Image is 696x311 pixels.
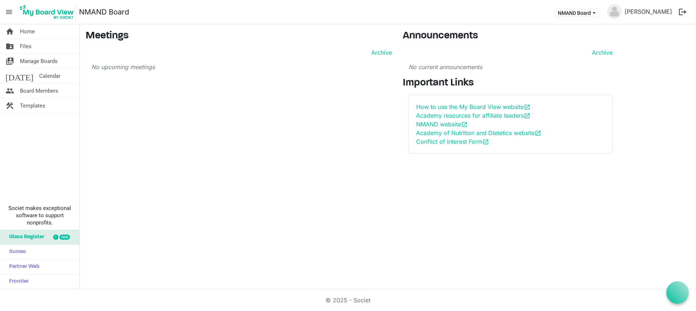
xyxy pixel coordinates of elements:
div: new [59,235,70,240]
span: Templates [20,98,45,113]
span: Calendar [39,69,61,83]
span: open_in_new [461,121,468,128]
span: Societ makes exceptional software to support nonprofits. [3,205,76,226]
span: home [5,24,14,39]
span: [DATE] [5,69,33,83]
a: Archive [368,48,392,57]
span: Board Members [20,84,58,98]
span: Frontier [5,274,29,289]
span: Sumac [5,245,26,259]
p: No current announcements [409,63,613,71]
span: open_in_new [524,113,530,119]
span: open_in_new [524,104,530,110]
span: Home [20,24,35,39]
p: No upcoming meetings [91,63,392,71]
span: construction [5,98,14,113]
a: My Board View Logo [18,3,79,21]
a: Conflict of Interest Formopen_in_new [416,138,489,145]
span: open_in_new [535,130,541,136]
img: My Board View Logo [18,3,76,21]
a: Academy of Nutrition and Dietetics websiteopen_in_new [416,129,541,136]
span: folder_shared [5,39,14,54]
span: Partner Web [5,260,40,274]
span: Glass Register [5,230,44,244]
button: NMAND Board dropdownbutton [553,8,600,18]
span: switch_account [5,54,14,68]
span: open_in_new [482,139,489,145]
span: Files [20,39,32,54]
span: menu [2,5,16,19]
button: logout [675,4,690,20]
a: Academy resources for affiliate leadersopen_in_new [416,112,530,119]
a: How to use the My Board View websiteopen_in_new [416,103,530,110]
h3: Announcements [403,30,618,42]
a: NMAND websiteopen_in_new [416,121,468,128]
span: people [5,84,14,98]
img: no-profile-picture.svg [607,4,622,19]
a: Archive [589,48,613,57]
h3: Important Links [403,77,618,89]
a: © 2025 - Societ [326,297,370,304]
a: [PERSON_NAME] [622,4,675,19]
a: NMAND Board [79,5,129,19]
span: Manage Boards [20,54,58,68]
h3: Meetings [86,30,392,42]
